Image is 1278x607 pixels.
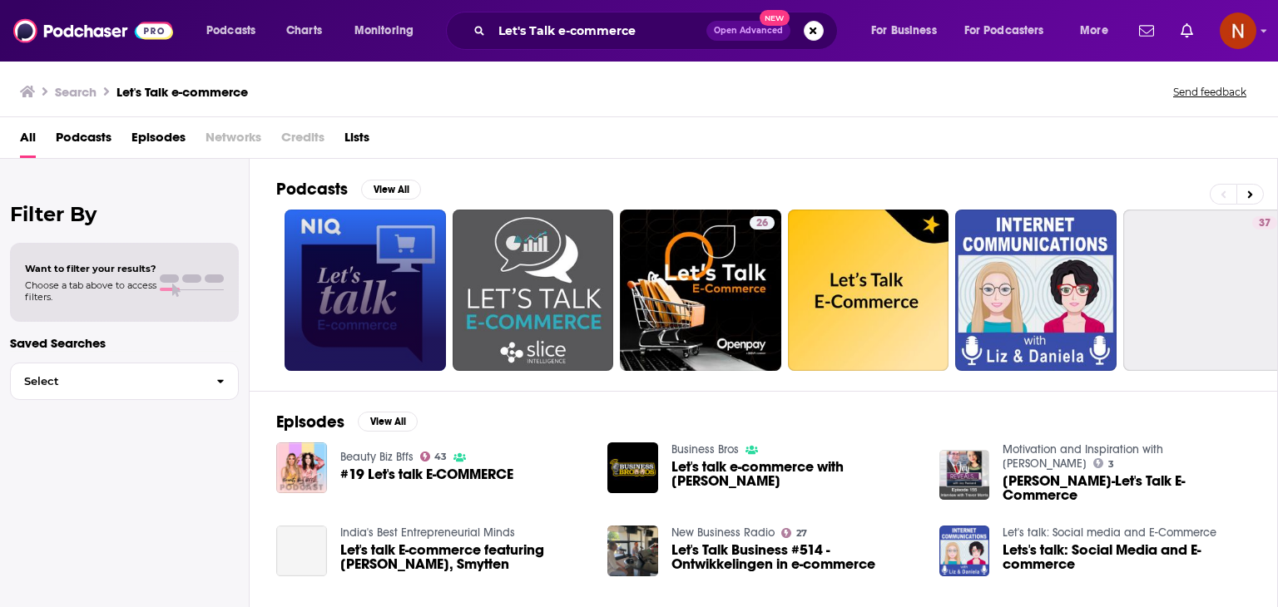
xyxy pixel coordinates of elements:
[276,412,418,432] a: EpisodesView All
[714,27,783,35] span: Open Advanced
[1080,19,1108,42] span: More
[276,442,327,493] img: #19 Let's talk E-COMMERCE
[859,17,958,44] button: open menu
[1220,12,1256,49] button: Show profile menu
[55,84,97,100] h3: Search
[796,530,807,537] span: 27
[462,12,854,50] div: Search podcasts, credits, & more...
[671,526,775,540] a: New Business Radio
[620,210,781,371] a: 26
[1003,474,1251,502] a: Trevor Morris-Let's Talk E-Commerce
[340,526,515,540] a: India's Best Entrepreneurial Minds
[20,124,36,158] a: All
[25,279,156,303] span: Choose a tab above to access filters.
[1068,17,1129,44] button: open menu
[1003,543,1251,571] a: Lets's talk: Social Media and E-commerce
[343,17,435,44] button: open menu
[131,124,186,158] a: Episodes
[206,124,261,158] span: Networks
[871,19,937,42] span: For Business
[1259,215,1271,232] span: 37
[1093,458,1114,468] a: 3
[11,376,203,387] span: Select
[340,450,414,464] a: Beauty Biz Bffs
[361,180,421,200] button: View All
[56,124,111,158] a: Podcasts
[340,543,588,571] a: Let's talk E-commerce featuring Swagat Sarangi, Smytten
[1168,85,1251,99] button: Send feedback
[1220,12,1256,49] img: User Profile
[354,19,414,42] span: Monitoring
[1132,17,1161,45] a: Show notifications dropdown
[1003,526,1216,540] a: Let's talk: Social media and E-Commerce
[116,84,248,100] h3: Let's Talk e-commerce
[25,263,156,274] span: Want to filter your results?
[195,17,277,44] button: open menu
[750,216,775,229] a: 26
[420,452,448,461] a: 43
[1174,17,1200,45] a: Show notifications dropdown
[607,442,658,493] img: Let's talk e-commerce with Will Basta
[781,528,807,538] a: 27
[760,10,790,26] span: New
[706,21,790,41] button: Open AdvancedNew
[492,17,706,44] input: Search podcasts, credits, & more...
[607,526,658,576] img: Let's Talk Business #514 - Ontwikkelingen in e-commerce
[10,363,239,400] button: Select
[10,335,239,351] p: Saved Searches
[344,124,369,158] a: Lists
[340,467,513,481] a: #19 Let's talk E-COMMERCE
[671,460,919,488] a: Let's talk e-commerce with Will Basta
[756,215,768,232] span: 26
[276,179,348,200] h2: Podcasts
[358,412,418,432] button: View All
[939,450,990,501] img: Trevor Morris-Let's Talk E-Commerce
[276,179,421,200] a: PodcastsView All
[286,19,322,42] span: Charts
[275,17,332,44] a: Charts
[671,442,739,456] a: Business Bros
[340,543,588,571] span: Let's talk E-commerce featuring [PERSON_NAME], Smytten
[206,19,255,42] span: Podcasts
[276,526,327,576] a: Let's talk E-commerce featuring Swagat Sarangi, Smytten
[964,19,1044,42] span: For Podcasters
[13,15,173,47] img: Podchaser - Follow, Share and Rate Podcasts
[671,543,919,571] a: Let's Talk Business #514 - Ontwikkelingen in e-commerce
[1003,442,1163,471] a: Motivation and Inspiration with Joy Packard
[954,17,1068,44] button: open menu
[281,124,324,158] span: Credits
[1108,461,1114,468] span: 3
[1252,216,1277,229] a: 37
[276,412,344,432] h2: Episodes
[10,202,239,226] h2: Filter By
[939,526,990,576] img: Lets's talk: Social Media and E-commerce
[1220,12,1256,49] span: Logged in as AdelNBM
[434,453,447,461] span: 43
[1003,474,1251,502] span: [PERSON_NAME]-Let's Talk E-Commerce
[671,460,919,488] span: Let's talk e-commerce with [PERSON_NAME]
